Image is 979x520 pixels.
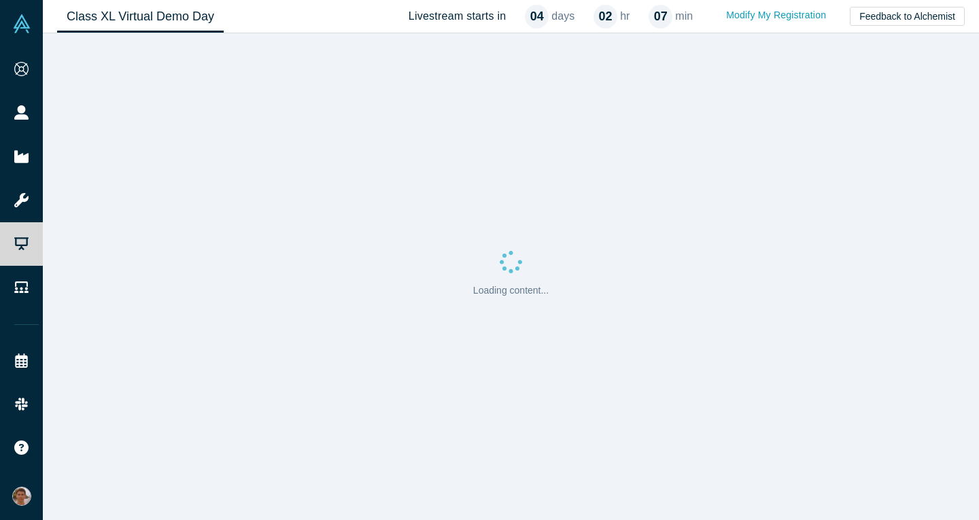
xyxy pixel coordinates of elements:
[12,14,31,33] img: Alchemist Vault Logo
[409,10,506,22] h4: Livestream starts in
[649,5,672,29] div: 07
[594,5,617,29] div: 02
[675,8,693,24] p: min
[551,8,574,24] p: days
[525,5,549,29] div: 04
[473,283,549,298] p: Loading content...
[12,487,31,506] img: Mikhail Baklanov's Account
[57,1,224,33] a: Class XL Virtual Demo Day
[620,8,630,24] p: hr
[712,3,840,27] a: Modify My Registration
[850,7,965,26] button: Feedback to Alchemist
